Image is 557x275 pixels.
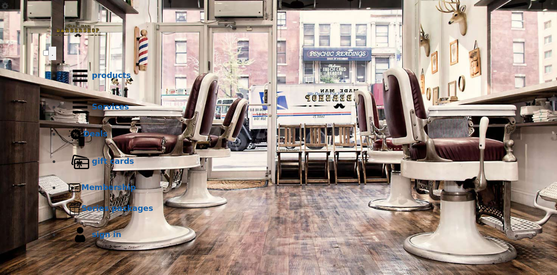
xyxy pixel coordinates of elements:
b: gift cards [92,156,134,166]
b: products [92,71,131,80]
img: Deals [68,127,83,142]
img: Series packages [68,202,81,215]
img: Services [68,95,92,119]
img: Gift cards [68,150,92,173]
img: Membership [68,181,81,194]
a: DealsDeals [60,123,514,146]
b: Membership [81,183,136,192]
span: . [51,49,54,58]
button: menu toggle [49,47,56,60]
img: sign in [68,223,92,247]
b: sign in [92,230,121,239]
input: menu toggle [43,50,49,56]
b: Deals [83,129,107,138]
a: sign insign in [60,219,514,251]
a: ServicesServices [60,92,514,123]
a: MembershipMembership [60,177,514,198]
a: Productsproducts [60,60,514,92]
img: Products [68,64,92,88]
a: Series packagesSeries packages [60,198,514,219]
img: Made Man Barbershop Logo [43,17,113,45]
b: Series packages [81,204,153,213]
b: Services [92,102,129,111]
a: Gift cardsgift cards [60,146,514,177]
